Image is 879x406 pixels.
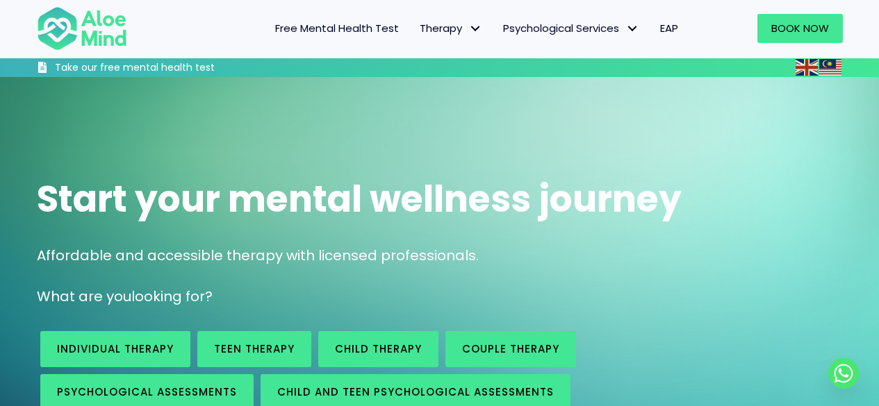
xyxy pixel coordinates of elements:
span: Therapy: submenu [466,19,486,39]
span: Psychological Services: submenu [623,19,643,39]
p: Affordable and accessible therapy with licensed professionals. [37,246,843,266]
img: en [796,59,818,76]
a: Individual therapy [40,331,190,367]
span: looking for? [131,287,213,306]
a: Psychological ServicesPsychological Services: submenu [493,14,650,43]
a: Child Therapy [318,331,438,367]
span: What are you [37,287,131,306]
img: Aloe mind Logo [37,6,127,51]
span: Therapy [420,21,482,35]
a: Couple therapy [445,331,576,367]
img: ms [819,59,841,76]
a: EAP [650,14,689,43]
span: Book Now [771,21,829,35]
span: Free Mental Health Test [275,21,399,35]
a: Malay [819,59,843,75]
span: Teen Therapy [214,341,295,356]
span: Child and Teen Psychological assessments [277,384,554,399]
a: English [796,59,819,75]
a: Whatsapp [828,358,859,389]
span: Child Therapy [335,341,422,356]
h3: Take our free mental health test [55,61,289,75]
a: TherapyTherapy: submenu [409,14,493,43]
span: EAP [660,21,678,35]
a: Book Now [757,14,843,43]
a: Free Mental Health Test [265,14,409,43]
a: Take our free mental health test [37,61,289,77]
nav: Menu [145,14,689,43]
span: Individual therapy [57,341,174,356]
span: Couple therapy [462,341,559,356]
span: Start your mental wellness journey [37,174,682,224]
span: Psychological Services [503,21,639,35]
span: Psychological assessments [57,384,237,399]
a: Teen Therapy [197,331,311,367]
